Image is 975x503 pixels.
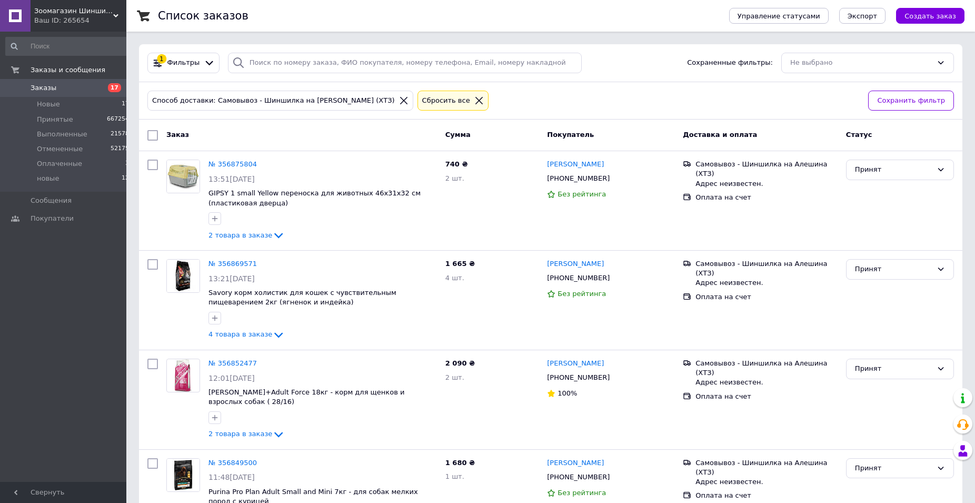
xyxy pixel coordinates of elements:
div: Оплата на счет [695,491,838,500]
span: 2 090 ₴ [445,359,475,367]
a: Фото товару [166,259,200,293]
a: [PERSON_NAME] [547,259,604,269]
a: Создать заказ [886,12,964,19]
div: Адрес неизвестен. [695,378,838,387]
span: Зоомагазин Шиншилка - Дискаунтер зоотоваров.Корма для кошек и собак. Ветеринарная аптека [34,6,113,16]
span: 17 [122,100,129,109]
span: Сумма [445,131,471,139]
div: Способ доставки: Самовывоз - Шиншилка на [PERSON_NAME] (ХТЗ) [150,95,397,106]
button: Управление статусами [729,8,829,24]
a: Savory корм холистик для кошек с чувствительным пищеварением 2кг (ягненок и индейка) [208,289,396,307]
span: Выполненные [37,130,87,139]
div: Оплата на счет [695,392,838,401]
div: Принят [855,363,932,374]
h1: Список заказов [158,9,248,22]
span: 2 товара в заказе [208,430,272,438]
span: Покупатели [31,214,74,223]
span: Сообщения [31,196,72,205]
img: Фото товару [167,260,200,292]
a: GIPSY 1 small Yellow переноска для животных 46x31x32 cм (пластиковая дверца) [208,189,421,207]
span: Управление статусами [738,12,820,20]
span: 1 шт. [445,472,464,480]
a: [PERSON_NAME] [547,458,604,468]
div: Сбросить все [420,95,472,106]
div: Принят [855,463,932,474]
span: 667254 [107,115,129,124]
div: Принят [855,164,932,175]
input: Поиск [5,37,130,56]
span: Без рейтинга [558,290,606,298]
span: Без рейтинга [558,190,606,198]
a: 4 товара в заказе [208,330,285,338]
span: 11:48[DATE] [208,473,255,481]
span: 1 665 ₴ [445,260,475,268]
span: новые [37,174,59,183]
a: № 356875804 [208,160,257,168]
span: 17 [108,83,121,92]
span: Покупатель [547,131,594,139]
div: Адрес неизвестен. [695,477,838,487]
span: Сохранить фильтр [877,95,945,106]
a: [PERSON_NAME] [547,359,604,369]
div: Ваш ID: 265654 [34,16,126,25]
button: Сохранить фильтр [868,91,954,111]
span: Отмененные [37,144,83,154]
span: 2 шт. [445,373,464,381]
button: Экспорт [839,8,886,24]
img: Фото товару [167,160,200,193]
a: № 356852477 [208,359,257,367]
a: № 356869571 [208,260,257,268]
span: 2 товара в заказе [208,231,272,239]
img: Фото товару [175,359,192,392]
div: [PHONE_NUMBER] [545,371,612,384]
input: Поиск по номеру заказа, ФИО покупателя, номеру телефона, Email, номеру накладной [228,53,582,73]
span: Принятые [37,115,73,124]
div: Оплата на счет [695,193,838,202]
span: 4 шт. [445,274,464,282]
span: 13:21[DATE] [208,274,255,283]
a: Фото товару [166,458,200,492]
div: Принят [855,264,932,275]
span: Заказы и сообщения [31,65,105,75]
span: Создать заказ [904,12,956,20]
span: 12 [122,174,129,183]
span: Доставка и оплата [683,131,757,139]
span: 3 [125,159,129,169]
span: Сохраненные фильтры: [687,58,773,68]
div: [PHONE_NUMBER] [545,271,612,285]
a: [PERSON_NAME] [547,160,604,170]
span: Без рейтинга [558,489,606,497]
span: Фильтры [167,58,200,68]
span: Заказы [31,83,56,93]
span: 4 товара в заказе [208,331,272,339]
div: Адрес неизвестен. [695,278,838,288]
span: Оплаченные [37,159,82,169]
div: Самовывоз - Шиншилка на Алешина (ХТЗ) [695,160,838,179]
a: Фото товару [166,359,200,392]
div: Не выбрано [790,57,932,68]
div: Самовывоз - Шиншилка на Алешина (ХТЗ) [695,359,838,378]
div: Самовывоз - Шиншилка на Алешина (ХТЗ) [695,259,838,278]
a: 2 товара в заказе [208,231,285,239]
div: [PHONE_NUMBER] [545,172,612,185]
div: Адрес неизвестен. [695,179,838,189]
div: Самовывоз - Шиншилка на Алешина (ХТЗ) [695,458,838,477]
span: 21578 [111,130,129,139]
span: 2 шт. [445,174,464,182]
img: Фото товару [167,459,200,491]
span: 1 680 ₴ [445,459,475,467]
span: Экспорт [848,12,877,20]
span: 740 ₴ [445,160,468,168]
a: [PERSON_NAME]+Adult Force 18кг - корм для щенков и взрослых собак ( 28/16) [208,388,404,406]
div: [PHONE_NUMBER] [545,470,612,484]
a: Фото товару [166,160,200,193]
span: Заказ [166,131,189,139]
span: 13:51[DATE] [208,175,255,183]
span: 100% [558,389,577,397]
span: 12:01[DATE] [208,374,255,382]
div: Оплата на счет [695,292,838,302]
span: 52175 [111,144,129,154]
